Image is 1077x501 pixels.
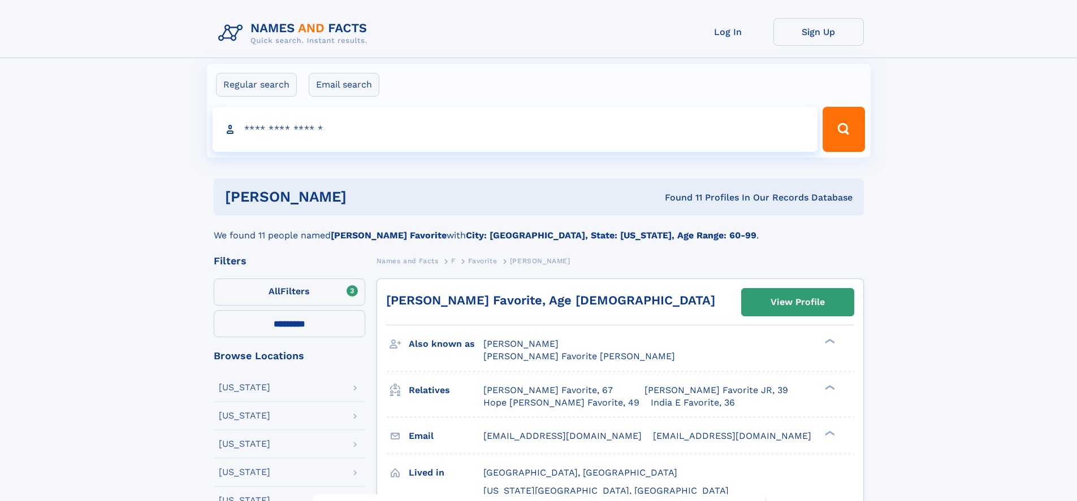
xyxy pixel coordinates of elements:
[483,467,677,478] span: [GEOGRAPHIC_DATA], [GEOGRAPHIC_DATA]
[483,351,675,361] span: [PERSON_NAME] Favorite [PERSON_NAME]
[377,254,439,268] a: Names and Facts
[468,257,497,265] span: Favorite
[742,289,854,316] a: View Profile
[822,429,836,437] div: ❯
[653,430,811,441] span: [EMAIL_ADDRESS][DOMAIN_NAME]
[823,107,864,152] button: Search Button
[214,256,365,266] div: Filters
[466,230,756,241] b: City: [GEOGRAPHIC_DATA], State: [US_STATE], Age Range: 60-99
[214,278,365,306] label: Filters
[409,463,483,482] h3: Lived in
[483,338,559,349] span: [PERSON_NAME]
[483,397,639,409] a: Hope [PERSON_NAME] Favorite, 49
[822,384,836,391] div: ❯
[773,18,864,46] a: Sign Up
[645,384,788,397] a: [PERSON_NAME] Favorite JR, 39
[651,397,735,409] a: India E Favorite, 36
[483,384,613,397] a: [PERSON_NAME] Favorite, 67
[683,18,773,46] a: Log In
[214,18,377,49] img: Logo Names and Facts
[451,254,456,268] a: F
[409,334,483,354] h3: Also known as
[409,381,483,400] h3: Relatives
[386,293,715,307] a: [PERSON_NAME] Favorite, Age [DEMOGRAPHIC_DATA]
[214,351,365,361] div: Browse Locations
[213,107,818,152] input: search input
[451,257,456,265] span: F
[468,254,497,268] a: Favorite
[225,190,506,204] h1: [PERSON_NAME]
[510,257,570,265] span: [PERSON_NAME]
[269,286,280,297] span: All
[483,430,642,441] span: [EMAIL_ADDRESS][DOMAIN_NAME]
[409,426,483,446] h3: Email
[331,230,447,241] b: [PERSON_NAME] Favorite
[219,383,270,392] div: [US_STATE]
[483,485,729,496] span: [US_STATE][GEOGRAPHIC_DATA], [GEOGRAPHIC_DATA]
[219,468,270,477] div: [US_STATE]
[216,73,297,97] label: Regular search
[822,338,836,345] div: ❯
[214,215,864,242] div: We found 11 people named with .
[309,73,379,97] label: Email search
[505,191,853,204] div: Found 11 Profiles In Our Records Database
[219,439,270,448] div: [US_STATE]
[771,289,825,315] div: View Profile
[219,411,270,420] div: [US_STATE]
